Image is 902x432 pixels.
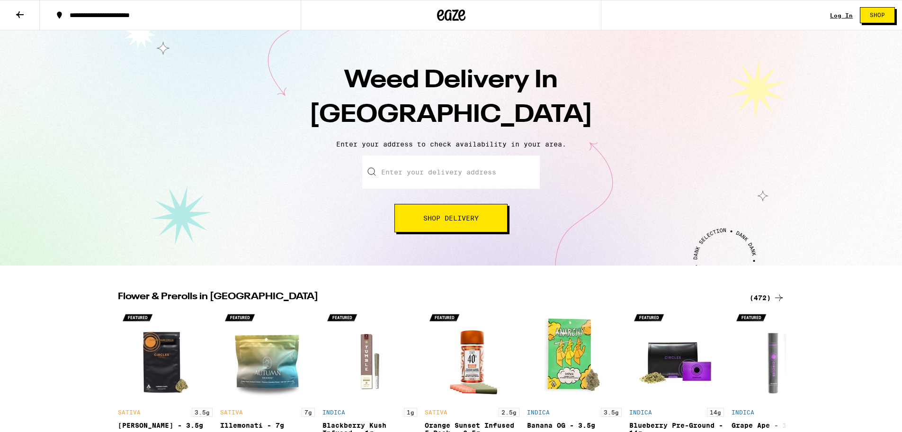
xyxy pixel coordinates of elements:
p: 7g [302,408,315,417]
input: Enter your delivery address [362,156,540,189]
p: INDICA [322,409,345,415]
img: Autumn Brands - Illemonati - 7g [220,308,315,403]
span: [GEOGRAPHIC_DATA] [309,103,593,128]
p: SATIVA [220,409,243,415]
p: 3.5g [601,408,622,417]
p: 2.5g [499,408,519,417]
h1: Weed Delivery In [286,64,617,133]
p: INDICA [527,409,550,415]
a: (472) [750,292,785,303]
a: Log In [830,12,853,18]
div: [PERSON_NAME] - 3.5g [118,422,213,429]
img: Circles Base Camp - Grape Ape - 1g [732,308,826,403]
p: 1g [404,408,417,417]
img: Anarchy - Banana OG - 3.5g [527,308,622,403]
p: Enter your address to check availability in your area. [9,140,893,148]
button: Shop Delivery [394,204,508,232]
span: Shop [870,12,885,18]
p: SATIVA [425,409,447,415]
div: Illemonati - 7g [220,422,315,429]
p: INDICA [629,409,652,415]
img: Tumble - Blackberry Kush Infused - 1g [322,308,417,403]
div: Grape Ape - 1g [732,422,826,429]
p: 3.5g [192,408,213,417]
h2: Flower & Prerolls in [GEOGRAPHIC_DATA] [118,292,738,303]
p: SATIVA [118,409,141,415]
p: INDICA [732,409,754,415]
a: Shop [853,7,902,23]
img: STIIIZY - Orange Sunset Infused 5-Pack - 2.5g [425,308,519,403]
button: Shop [860,7,895,23]
div: Banana OG - 3.5g [527,422,622,429]
p: 14g [707,408,724,417]
img: Circles Base Camp - Blueberry Pre-Ground - 14g [629,308,724,403]
img: Circles Base Camp - Gush Rush - 3.5g [118,308,213,403]
span: Shop Delivery [423,215,479,221]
